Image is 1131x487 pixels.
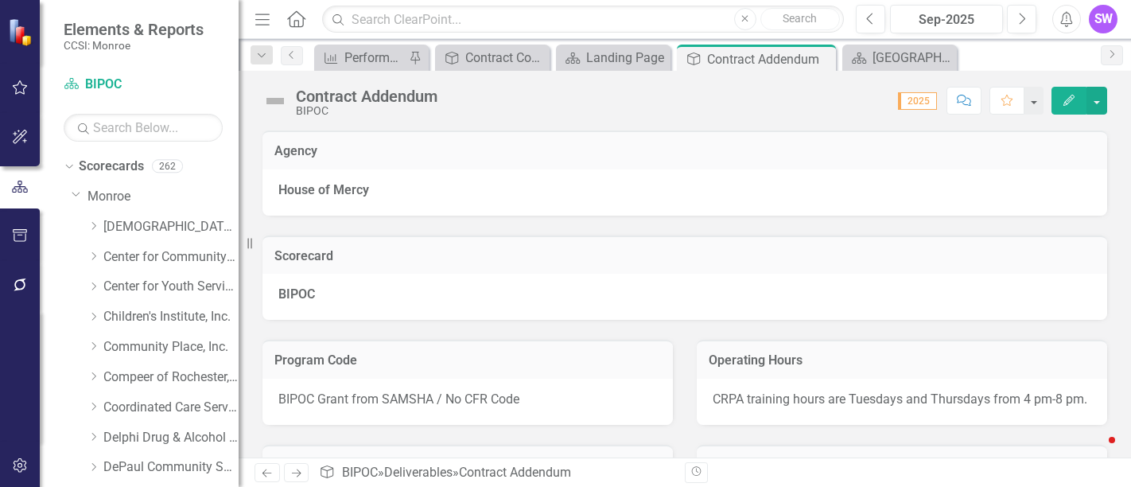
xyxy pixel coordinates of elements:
h3: Operating Hours [709,353,1095,368]
img: Not Defined [262,88,288,114]
small: CCSI: Monroe [64,39,204,52]
button: Sep-2025 [890,5,1003,33]
div: Landing Page [586,48,667,68]
a: Children's Institute, Inc. [103,308,239,326]
h3: Agency [274,144,1095,158]
input: Search ClearPoint... [322,6,844,33]
h3: Scorecard [274,249,1095,263]
a: Monroe [87,188,239,206]
a: [DEMOGRAPHIC_DATA] Charities Family & Community Services [103,218,239,236]
a: Performance Report [318,48,405,68]
input: Search Below... [64,114,223,142]
a: Deliverables [384,465,453,480]
a: Coordinated Care Services Inc. [103,399,239,417]
div: Contract Addendum [459,465,571,480]
a: Center for Community Alternatives [103,248,239,267]
a: Scorecards [79,158,144,176]
iframe: Intercom live chat [1077,433,1115,471]
div: BIPOC [296,105,437,117]
div: Contract Coordinator Review [465,48,546,68]
a: Center for Youth Services, Inc. [103,278,239,296]
div: Sep-2025 [896,10,997,29]
span: CRPA training hours are Tuesdays and Thursdays from 4 pm-8 pm. [713,392,1087,407]
img: ClearPoint Strategy [8,18,36,46]
button: Search [760,8,840,30]
strong: House of Mercy [278,182,369,197]
strong: BIPOC [278,286,315,302]
h3: Program Code [274,353,661,368]
a: Contract Coordinator Review [439,48,546,68]
span: Search [783,12,817,25]
span: 2025 [898,92,937,110]
a: DePaul Community Services, lnc. [103,458,239,477]
a: BIPOC [342,465,378,480]
span: BIPOC Grant from SAMSHA / No CFR Code [278,392,519,407]
div: » » [319,464,673,482]
a: BIPOC [64,76,223,94]
div: 262 [152,160,183,173]
button: SW [1089,5,1117,33]
a: Landing Page [560,48,667,68]
div: Contract Addendum [296,88,437,105]
a: [GEOGRAPHIC_DATA] [846,48,953,68]
a: Delphi Drug & Alcohol Council [103,429,239,447]
div: Performance Report [344,48,405,68]
a: Community Place, Inc. [103,338,239,356]
div: [GEOGRAPHIC_DATA] [873,48,953,68]
div: Contract Addendum [707,49,832,69]
a: Compeer of Rochester, Inc. [103,368,239,387]
span: Elements & Reports [64,20,204,39]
